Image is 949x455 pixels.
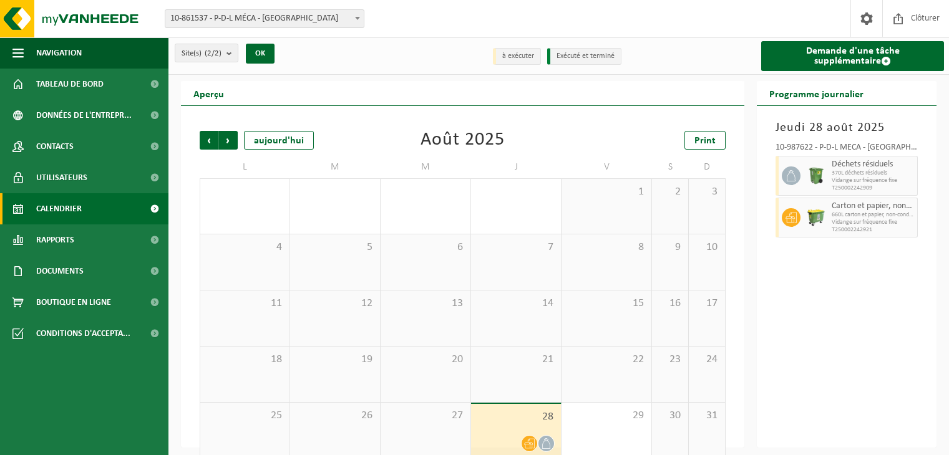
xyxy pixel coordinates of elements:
span: Print [694,136,716,146]
span: 660L carton et papier, non-conditionné (industriel) [832,211,914,219]
td: V [562,156,652,178]
span: 13 [387,297,464,310]
span: 8 [568,241,645,254]
h3: Jeudi 28 août 2025 [776,118,918,137]
span: Calendrier [36,193,82,224]
span: 9 [658,241,682,254]
li: Exécuté et terminé [547,48,621,65]
span: Tableau de bord [36,69,104,100]
span: 31 [695,409,719,423]
span: 10-861537 - P-D-L MÉCA - FOSSES-LA-VILLE [165,9,364,28]
span: Navigation [36,37,82,69]
span: 30 [658,409,682,423]
span: Contacts [36,131,74,162]
span: 3 [695,185,719,199]
span: Site(s) [182,44,221,63]
span: Vidange sur fréquence fixe [832,177,914,184]
span: Carton et papier, non-conditionné (industriel) [832,201,914,211]
span: 18 [207,353,283,366]
span: 2 [658,185,682,199]
span: Vidange sur fréquence fixe [832,219,914,226]
span: 25 [207,409,283,423]
div: aujourd'hui [244,131,314,150]
span: 26 [296,409,374,423]
span: 28 [477,410,555,424]
span: Données de l'entrepr... [36,100,132,131]
span: 22 [568,353,645,366]
td: D [689,156,726,178]
span: 10 [695,241,719,254]
count: (2/2) [205,49,221,57]
img: WB-0660-HPE-GN-50 [807,208,825,227]
h2: Aperçu [181,81,236,105]
span: 23 [658,353,682,366]
span: 7 [477,241,555,254]
td: L [200,156,290,178]
td: M [381,156,471,178]
span: 14 [477,297,555,310]
span: 21 [477,353,555,366]
a: Print [684,131,726,150]
span: Conditions d'accepta... [36,318,130,349]
span: T250002242921 [832,226,914,234]
div: 10-987622 - P-D-L MÉCA - [GEOGRAPHIC_DATA] [776,143,918,156]
span: 16 [658,297,682,310]
span: 24 [695,353,719,366]
button: OK [246,44,275,64]
span: 15 [568,297,645,310]
span: Rapports [36,224,74,256]
td: S [652,156,689,178]
td: M [290,156,381,178]
span: 12 [296,297,374,310]
span: Documents [36,256,84,287]
a: Demande d'une tâche supplémentaire [761,41,944,71]
span: 19 [296,353,374,366]
li: à exécuter [493,48,541,65]
span: 11 [207,297,283,310]
span: Déchets résiduels [832,160,914,170]
span: 29 [568,409,645,423]
div: Août 2025 [421,131,505,150]
span: 17 [695,297,719,310]
span: 20 [387,353,464,366]
span: 1 [568,185,645,199]
span: Précédent [200,131,218,150]
h2: Programme journalier [757,81,876,105]
button: Site(s)(2/2) [175,44,238,62]
span: 6 [387,241,464,254]
span: Boutique en ligne [36,287,111,318]
span: 27 [387,409,464,423]
span: 10-861537 - P-D-L MÉCA - FOSSES-LA-VILLE [165,10,364,27]
span: 370L déchets résiduels [832,170,914,177]
td: J [471,156,562,178]
span: 4 [207,241,283,254]
span: 5 [296,241,374,254]
span: T250002242909 [832,184,914,192]
img: WB-0370-HPE-GN-50 [807,166,825,185]
span: Suivant [219,131,238,150]
span: Utilisateurs [36,162,87,193]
